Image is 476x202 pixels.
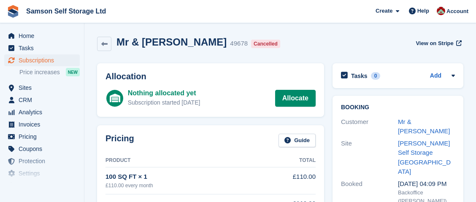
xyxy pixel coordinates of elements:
[417,7,429,15] span: Help
[279,134,316,148] a: Guide
[105,134,134,148] h2: Pricing
[105,154,255,167] th: Product
[4,180,80,191] a: menu
[19,143,69,155] span: Coupons
[19,82,69,94] span: Sites
[4,155,80,167] a: menu
[19,180,69,191] span: Capital
[371,72,381,80] div: 0
[398,140,451,175] a: [PERSON_NAME] Self Storage [GEOGRAPHIC_DATA]
[4,42,80,54] a: menu
[398,179,455,189] div: [DATE] 04:09 PM
[255,154,316,167] th: Total
[446,7,468,16] span: Account
[105,172,255,182] div: 100 SQ FT × 1
[19,167,69,179] span: Settings
[341,117,398,136] div: Customer
[430,71,441,81] a: Add
[19,106,69,118] span: Analytics
[4,167,80,179] a: menu
[23,4,109,18] a: Samson Self Storage Ltd
[128,88,200,98] div: Nothing allocated yet
[4,143,80,155] a: menu
[398,118,450,135] a: Mr & [PERSON_NAME]
[19,67,80,77] a: Price increases NEW
[230,39,248,48] div: 49678
[19,94,69,106] span: CRM
[412,36,463,50] a: View on Stripe
[416,39,453,48] span: View on Stripe
[4,131,80,143] a: menu
[128,98,200,107] div: Subscription started [DATE]
[4,94,80,106] a: menu
[19,54,69,66] span: Subscriptions
[351,72,368,80] h2: Tasks
[105,72,316,81] h2: Allocation
[4,30,80,42] a: menu
[19,68,60,76] span: Price increases
[66,68,80,76] div: NEW
[341,104,455,111] h2: Booking
[4,119,80,130] a: menu
[4,106,80,118] a: menu
[376,7,392,15] span: Create
[19,30,69,42] span: Home
[116,36,227,48] h2: Mr & [PERSON_NAME]
[437,7,445,15] img: Ian
[255,167,316,194] td: £110.00
[19,155,69,167] span: Protection
[4,54,80,66] a: menu
[19,42,69,54] span: Tasks
[7,5,19,18] img: stora-icon-8386f47178a22dfd0bd8f6a31ec36ba5ce8667c1dd55bd0f319d3a0aa187defe.svg
[105,182,255,189] div: £110.00 every month
[19,131,69,143] span: Pricing
[4,82,80,94] a: menu
[251,40,280,48] div: Cancelled
[19,119,69,130] span: Invoices
[341,139,398,177] div: Site
[275,90,316,107] a: Allocate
